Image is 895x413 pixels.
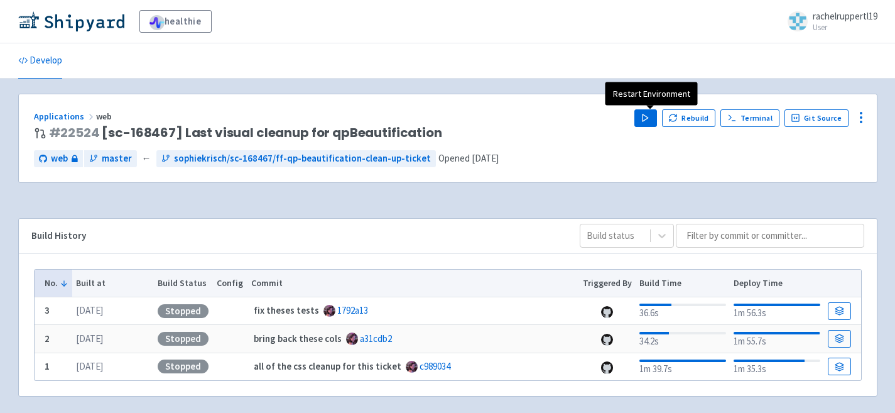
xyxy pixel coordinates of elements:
[45,333,50,344] b: 2
[254,333,342,344] strong: bring back these cols
[213,270,247,297] th: Config
[784,109,849,127] a: Git Source
[676,224,864,248] input: Filter by commit or committer...
[720,109,779,127] a: Terminal
[174,151,431,166] span: sophiekrisch/sc-168467/ff-qp-beautification-clean-up-ticket
[49,126,442,140] span: [sc-168467] Last visual cleanup for qpBeautification
[45,360,50,372] b: 1
[828,358,850,375] a: Build Details
[139,10,212,33] a: healthie
[813,10,877,22] span: rachelruppertl19
[96,111,114,122] span: web
[780,11,877,31] a: rachelruppertl19 User
[76,333,103,344] time: [DATE]
[828,330,850,348] a: Build Details
[472,152,499,164] time: [DATE]
[730,270,824,297] th: Deploy Time
[662,109,716,127] button: Rebuild
[158,360,209,373] div: Stopped
[156,150,436,167] a: sophiekrisch/sc-168467/ff-qp-beautification-clean-up-ticket
[254,360,401,372] strong: all of the css cleanup for this ticket
[45,304,50,316] b: 3
[636,270,730,297] th: Build Time
[360,333,392,344] a: a31cdb2
[72,270,154,297] th: Built at
[813,23,877,31] small: User
[31,229,560,243] div: Build History
[734,329,820,349] div: 1m 55.7s
[45,277,68,290] button: No.
[51,151,68,166] span: web
[634,109,657,127] button: Play
[18,11,124,31] img: Shipyard logo
[734,301,820,321] div: 1m 56.3s
[254,304,319,316] strong: fix theses tests
[34,150,83,167] a: web
[639,329,725,349] div: 34.2s
[158,304,209,318] div: Stopped
[639,301,725,321] div: 36.6s
[84,150,137,167] a: master
[76,360,103,372] time: [DATE]
[34,111,96,122] a: Applications
[578,270,636,297] th: Triggered By
[247,270,578,297] th: Commit
[337,304,368,316] a: 1792a13
[734,357,820,377] div: 1m 35.3s
[438,152,499,164] span: Opened
[420,360,450,372] a: c989034
[158,332,209,346] div: Stopped
[102,151,132,166] span: master
[639,357,725,377] div: 1m 39.7s
[828,302,850,320] a: Build Details
[154,270,213,297] th: Build Status
[76,304,103,316] time: [DATE]
[142,151,151,166] span: ←
[49,124,100,141] a: #22524
[18,43,62,79] a: Develop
